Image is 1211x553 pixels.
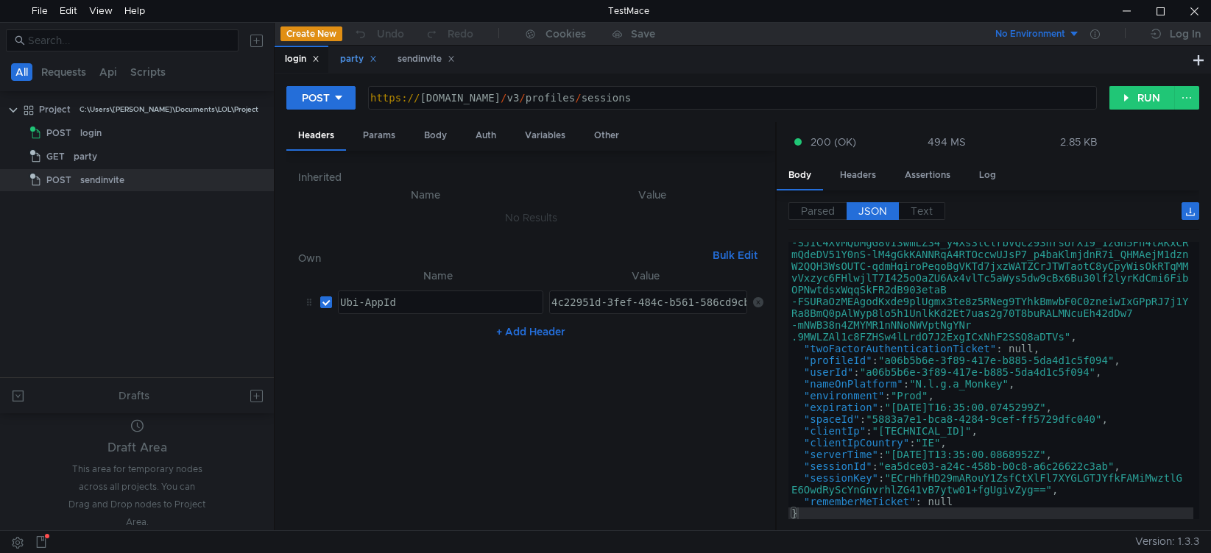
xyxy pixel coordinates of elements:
div: Headers [828,162,888,189]
button: Create New [280,26,342,41]
input: Search... [28,32,230,49]
div: party [340,51,377,67]
div: Auth [464,122,508,149]
div: Project [39,99,71,121]
div: Params [351,122,407,149]
div: login [80,122,102,144]
button: Api [95,63,121,81]
span: POST [46,122,71,144]
div: party [74,146,97,168]
div: sendinvite [80,169,124,191]
span: JSON [858,204,887,218]
div: login [285,51,319,67]
div: 494 MS [928,135,966,149]
div: Assertions [893,162,962,189]
div: Headers [286,122,346,151]
span: GET [46,146,65,168]
button: POST [286,86,356,110]
span: Parsed [801,204,835,218]
div: C:\Users\[PERSON_NAME]\Documents\LOL\Project [80,99,258,121]
button: Scripts [126,63,170,81]
div: POST [302,90,330,106]
button: No Environment [978,22,1080,46]
button: Undo [342,23,414,45]
span: POST [46,169,71,191]
div: Undo [377,25,404,43]
button: Requests [37,63,91,81]
span: 200 (OK) [811,134,856,150]
div: Other [582,122,631,149]
div: Redo [448,25,473,43]
span: Version: 1.3.3 [1135,531,1199,552]
button: Bulk Edit [707,246,763,264]
th: Name [310,186,541,204]
div: Drafts [119,387,149,404]
div: Save [631,29,655,39]
button: + Add Header [490,323,571,340]
th: Value [541,186,763,204]
div: Variables [513,122,577,149]
button: Redo [414,23,484,45]
div: sendinvite [398,51,455,67]
span: Text [911,204,933,218]
button: RUN [1109,86,1175,110]
div: Log [967,162,1008,189]
div: Body [412,122,459,149]
nz-embed-empty: No Results [505,211,557,224]
div: Body [777,162,823,190]
div: No Environment [995,27,1065,41]
th: Name [332,267,543,285]
button: All [11,63,32,81]
h6: Own [298,249,707,267]
div: Log In [1170,25,1201,43]
div: Cookies [546,25,586,43]
th: Value [543,267,747,285]
div: 2.85 KB [1060,135,1098,149]
h6: Inherited [298,168,763,186]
